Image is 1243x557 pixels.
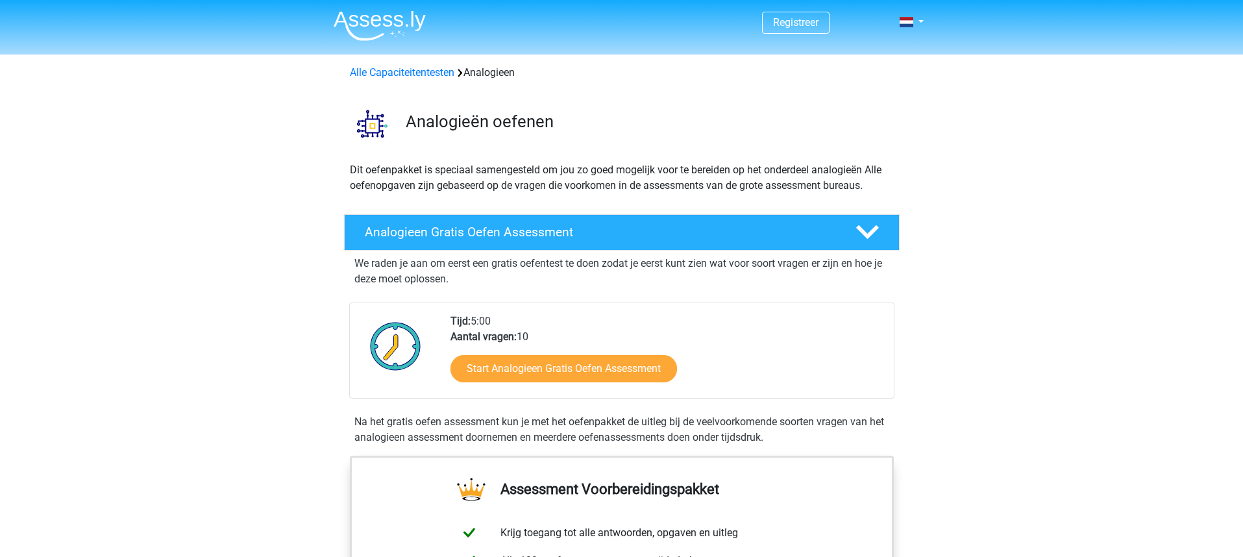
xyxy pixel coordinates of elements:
[334,10,426,41] img: Assessly
[441,314,893,398] div: 5:00 10
[350,66,454,79] a: Alle Capaciteitentesten
[339,214,905,251] a: Analogieen Gratis Oefen Assessment
[450,330,517,343] b: Aantal vragen:
[345,65,899,80] div: Analogieen
[406,112,889,132] h3: Analogieën oefenen
[349,414,894,445] div: Na het gratis oefen assessment kun je met het oefenpakket de uitleg bij de veelvoorkomende soorte...
[365,225,835,240] h4: Analogieen Gratis Oefen Assessment
[450,315,471,327] b: Tijd:
[773,16,818,29] a: Registreer
[345,96,400,151] img: analogieen
[450,355,677,382] a: Start Analogieen Gratis Oefen Assessment
[354,256,889,287] p: We raden je aan om eerst een gratis oefentest te doen zodat je eerst kunt zien wat voor soort vra...
[363,314,428,378] img: Klok
[350,162,894,193] p: Dit oefenpakket is speciaal samengesteld om jou zo goed mogelijk voor te bereiden op het onderdee...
